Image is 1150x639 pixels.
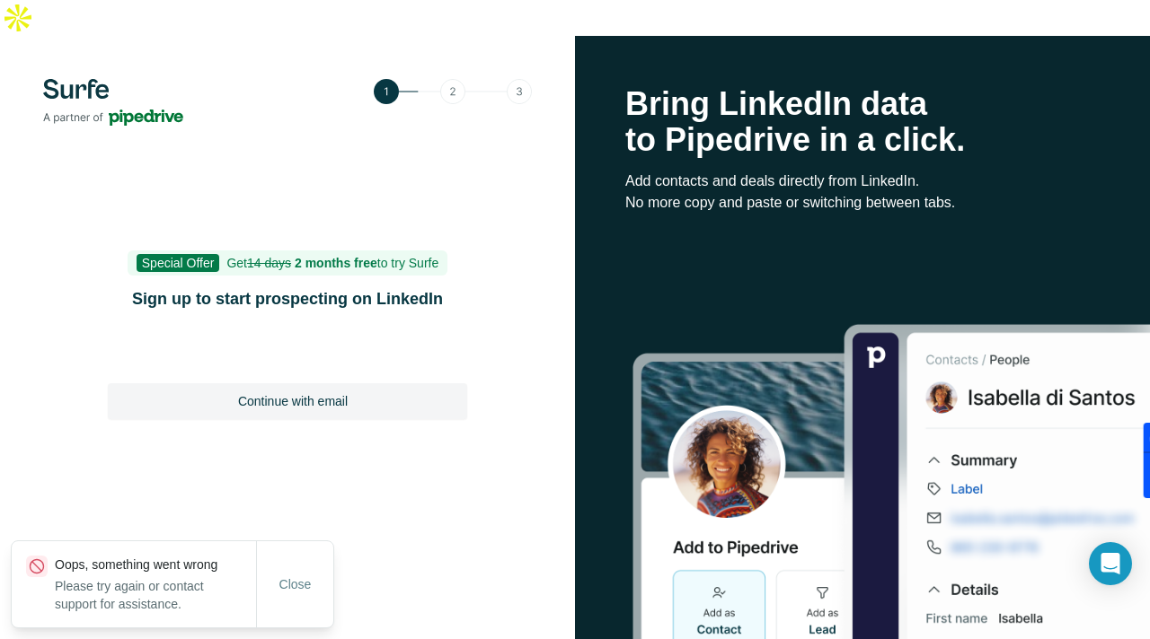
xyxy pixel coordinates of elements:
s: 14 days [247,256,291,270]
span: Close [279,575,312,593]
h1: Bring LinkedIn data to Pipedrive in a click. [625,86,1100,158]
iframe: Botón Iniciar sesión con Google [99,335,476,374]
img: Surfe's logo [43,79,183,126]
img: Step 1 [374,79,532,104]
span: Continue with email [238,392,348,410]
span: Get to try Surfe [226,256,438,270]
b: 2 months free [295,256,377,270]
span: Special Offer [137,254,220,272]
button: Close [267,568,324,600]
p: Please try again or contact support for assistance. [55,577,256,613]
div: Open Intercom Messenger [1089,542,1132,585]
h1: Sign up to start prospecting on LinkedIn [108,286,467,311]
p: Oops, something went wrong [55,556,256,573]
p: Add contacts and deals directly from LinkedIn. [625,171,1100,192]
p: No more copy and paste or switching between tabs. [625,192,1100,214]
